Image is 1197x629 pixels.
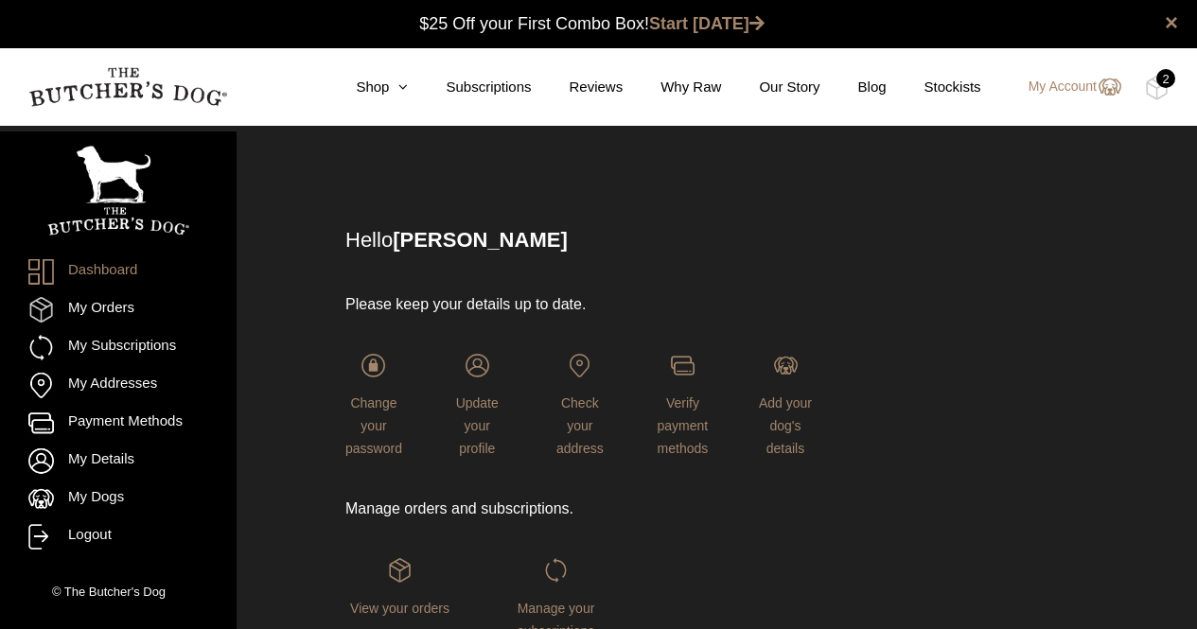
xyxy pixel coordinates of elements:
[556,395,604,456] span: Check your address
[345,354,402,456] a: Change your password
[28,448,208,474] a: My Details
[388,558,412,582] img: login-TBD_Orders.png
[345,395,402,456] span: Change your password
[544,558,568,582] img: login-TBD_Subscriptions.png
[456,395,499,456] span: Update your profile
[721,77,819,98] a: Our Story
[408,77,531,98] a: Subscriptions
[350,601,449,616] span: View your orders
[1010,76,1121,98] a: My Account
[1156,69,1175,88] div: 2
[820,77,887,98] a: Blog
[345,558,454,615] a: View your orders
[658,395,709,456] span: Verify payment methods
[1145,76,1169,100] img: TBD_Cart-Full.png
[393,228,568,252] strong: [PERSON_NAME]
[532,77,624,98] a: Reviews
[759,395,812,456] span: Add your dog's details
[28,524,208,550] a: Logout
[671,354,695,377] img: login-TBD_Payments.png
[887,77,981,98] a: Stockists
[28,297,208,323] a: My Orders
[466,354,489,377] img: login-TBD_Profile.png
[774,354,798,377] img: login-TBD_Dog.png
[758,354,814,456] a: Add your dog's details
[568,354,591,377] img: login-TBD_Address.png
[655,354,711,456] a: Verify payment methods
[28,486,208,512] a: My Dogs
[47,146,189,236] img: TBD_Portrait_Logo_White.png
[361,354,385,377] img: login-TBD_Password.png
[449,354,505,456] a: Update your profile
[649,14,765,33] a: Start [DATE]
[553,354,608,456] a: Check your address
[345,498,813,520] p: Manage orders and subscriptions.
[1165,11,1178,34] a: close
[345,224,1091,255] p: Hello
[318,77,408,98] a: Shop
[28,335,208,360] a: My Subscriptions
[28,411,208,436] a: Payment Methods
[28,259,208,285] a: Dashboard
[623,77,721,98] a: Why Raw
[28,373,208,398] a: My Addresses
[345,293,813,316] p: Please keep your details up to date.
